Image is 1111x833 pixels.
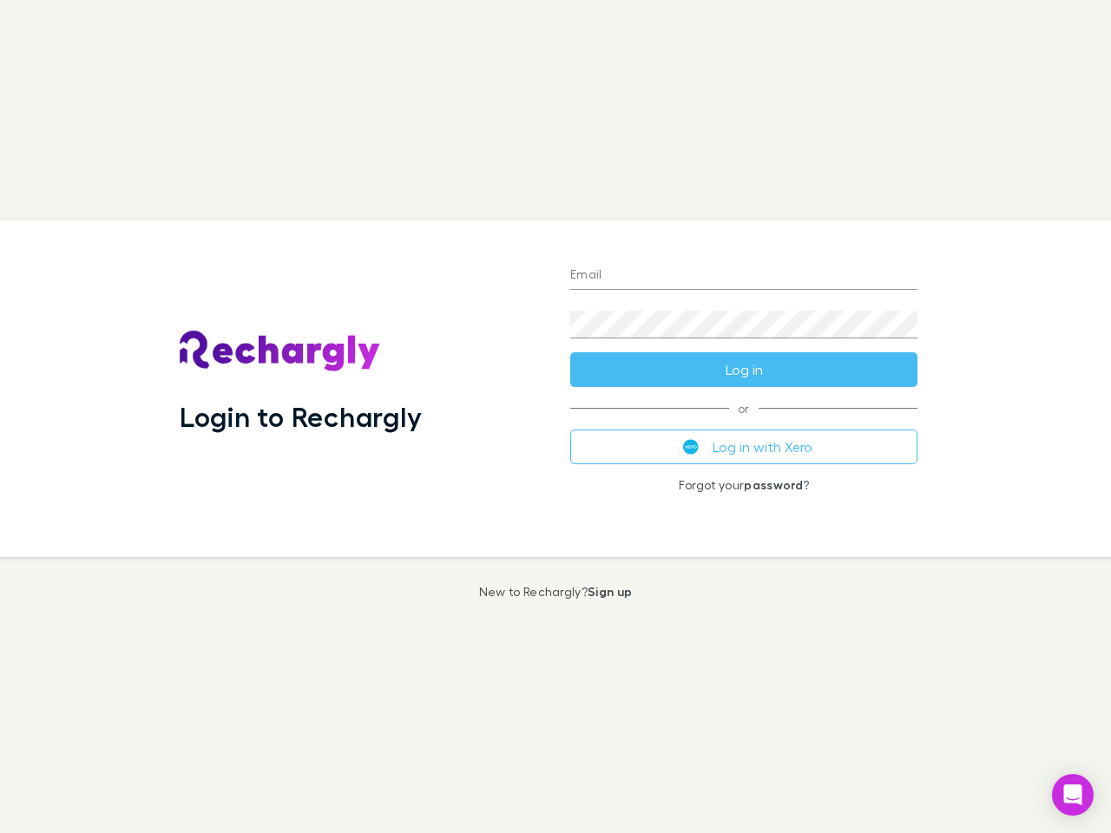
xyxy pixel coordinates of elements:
span: or [570,408,917,409]
div: Open Intercom Messenger [1052,774,1094,816]
button: Log in with Xero [570,430,917,464]
img: Rechargly's Logo [180,331,381,372]
p: New to Rechargly? [479,585,633,599]
p: Forgot your ? [570,478,917,492]
a: password [744,477,803,492]
a: Sign up [588,584,632,599]
button: Log in [570,352,917,387]
img: Xero's logo [683,439,699,455]
h1: Login to Rechargly [180,400,422,433]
